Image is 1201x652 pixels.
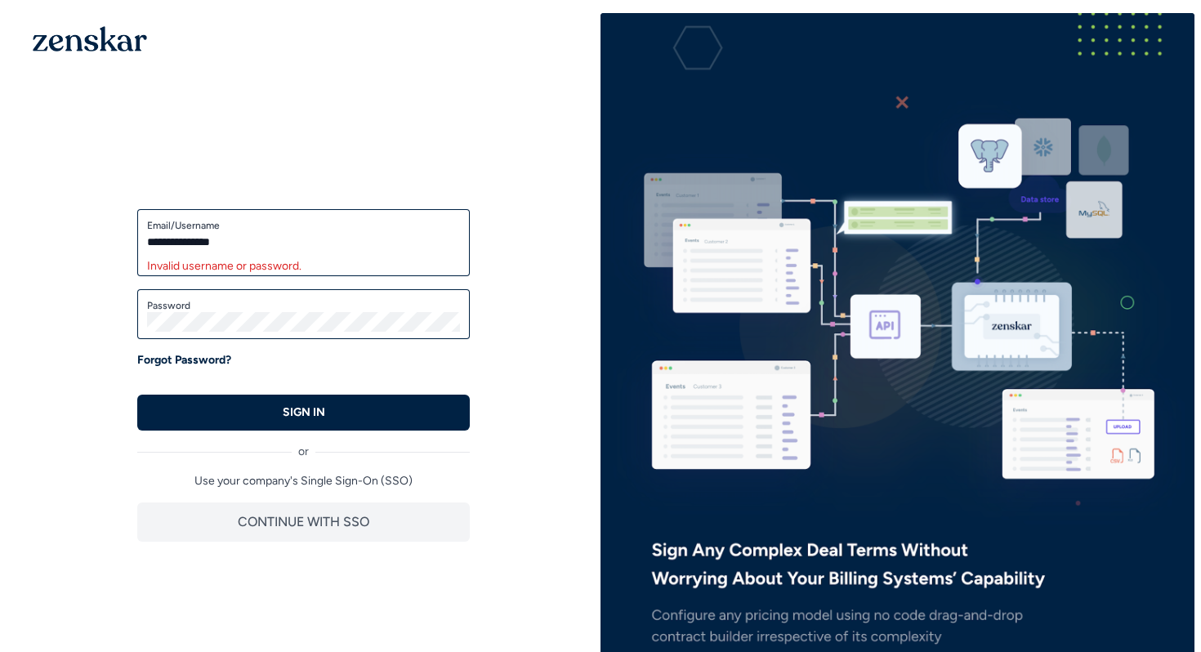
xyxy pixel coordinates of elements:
[33,26,147,51] img: 1OGAJ2xQqyY4LXKgY66KYq0eOWRCkrZdAb3gUhuVAqdWPZE9SRJmCz+oDMSn4zDLXe31Ii730ItAGKgCKgCCgCikA4Av8PJUP...
[137,431,470,460] div: or
[283,404,325,421] p: SIGN IN
[137,352,231,368] a: Forgot Password?
[147,219,460,232] label: Email/Username
[137,473,470,489] p: Use your company's Single Sign-On (SSO)
[147,299,460,312] label: Password
[137,502,470,542] button: CONTINUE WITH SSO
[137,395,470,431] button: SIGN IN
[147,258,460,275] div: Invalid username or password.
